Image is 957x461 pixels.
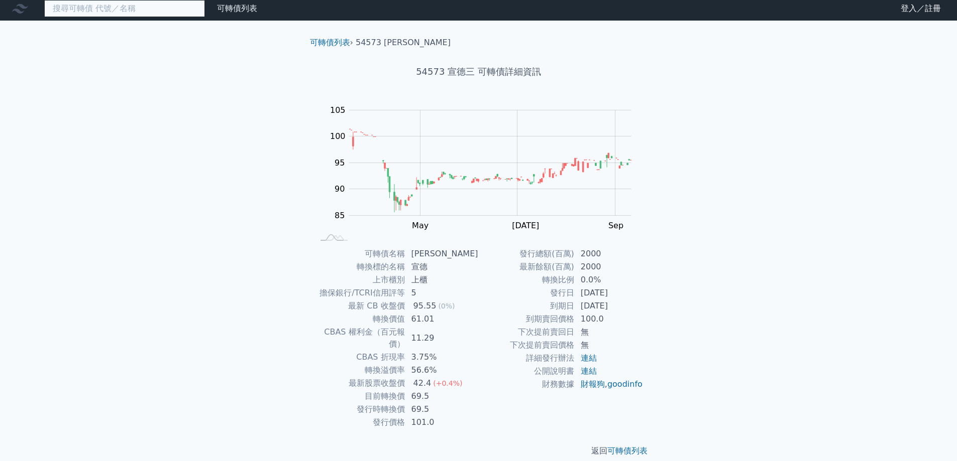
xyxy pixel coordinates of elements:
[405,390,479,403] td: 69.5
[325,105,647,230] g: Chart
[608,221,623,230] tspan: Sep
[479,378,575,391] td: 財務數據
[479,326,575,339] td: 下次提前賣回日
[575,378,644,391] td: ,
[438,302,455,310] span: (0%)
[405,247,479,260] td: [PERSON_NAME]
[314,403,405,416] td: 發行時轉換價
[411,300,439,312] div: 95.55
[405,286,479,299] td: 5
[335,184,345,194] tspan: 90
[479,313,575,326] td: 到期賣回價格
[314,390,405,403] td: 目前轉換價
[479,352,575,365] td: 詳細發行辦法
[217,4,257,13] a: 可轉債列表
[575,313,644,326] td: 100.0
[411,377,434,389] div: 42.4
[405,364,479,377] td: 56.6%
[310,38,350,47] a: 可轉債列表
[314,247,405,260] td: 可轉債名稱
[479,365,575,378] td: 公開說明書
[575,260,644,273] td: 2000
[575,247,644,260] td: 2000
[314,273,405,286] td: 上市櫃別
[314,313,405,326] td: 轉換價值
[405,313,479,326] td: 61.01
[575,326,644,339] td: 無
[575,339,644,352] td: 無
[314,326,405,351] td: CBAS 權利金（百元報價）
[412,221,429,230] tspan: May
[575,299,644,313] td: [DATE]
[907,413,957,461] iframe: Chat Widget
[356,37,451,49] li: 54573 [PERSON_NAME]
[581,379,605,389] a: 財報狗
[302,445,656,457] p: 返回
[512,221,539,230] tspan: [DATE]
[405,273,479,286] td: 上櫃
[314,299,405,313] td: 最新 CB 收盤價
[907,413,957,461] div: 聊天小工具
[314,260,405,273] td: 轉換標的名稱
[479,299,575,313] td: 到期日
[405,416,479,429] td: 101.0
[335,211,345,220] tspan: 85
[479,247,575,260] td: 發行總額(百萬)
[479,260,575,273] td: 最新餘額(百萬)
[479,286,575,299] td: 發行日
[433,379,462,387] span: (+0.4%)
[405,351,479,364] td: 3.75%
[581,353,597,363] a: 連結
[405,403,479,416] td: 69.5
[314,351,405,364] td: CBAS 折現率
[575,286,644,299] td: [DATE]
[335,158,345,168] tspan: 95
[314,377,405,390] td: 最新股票收盤價
[314,416,405,429] td: 發行價格
[330,131,346,141] tspan: 100
[314,364,405,377] td: 轉換溢價率
[314,286,405,299] td: 擔保銀行/TCRI信用評等
[330,105,346,115] tspan: 105
[893,1,949,17] a: 登入／註冊
[607,379,643,389] a: goodinfo
[607,446,648,455] a: 可轉債列表
[302,65,656,79] h1: 54573 宣德三 可轉債詳細資訊
[479,273,575,286] td: 轉換比例
[581,366,597,376] a: 連結
[479,339,575,352] td: 下次提前賣回價格
[405,326,479,351] td: 11.29
[405,260,479,273] td: 宣德
[575,273,644,286] td: 0.0%
[310,37,353,49] li: ›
